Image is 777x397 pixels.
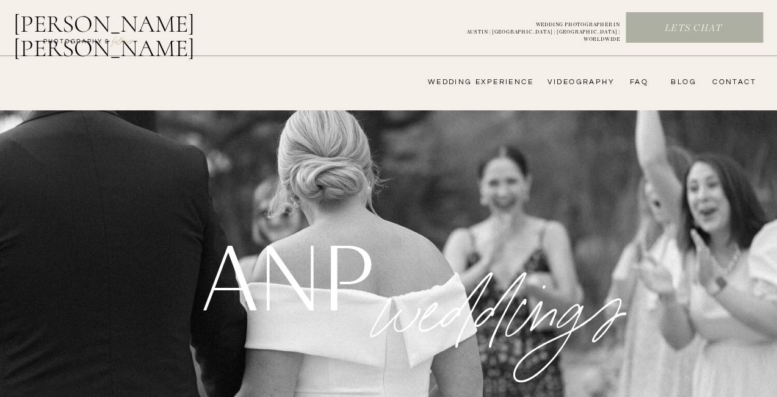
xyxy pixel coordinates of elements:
[709,77,756,87] a: CONTACT
[13,12,258,41] a: [PERSON_NAME] [PERSON_NAME]
[37,37,117,52] a: photography &
[354,210,658,300] p: WEDDINGS
[544,77,615,87] a: videography
[411,77,533,87] a: wedding experience
[626,22,761,35] a: Lets chat
[447,21,620,35] a: WEDDING PHOTOGRAPHER INAUSTIN | [GEOGRAPHIC_DATA] | [GEOGRAPHIC_DATA] | WORLDWIDE
[100,33,145,48] a: FILMs
[624,77,648,87] a: FAQ
[202,229,368,318] h1: anp
[667,77,696,87] a: bLog
[447,21,620,35] p: WEDDING PHOTOGRAPHER IN AUSTIN | [GEOGRAPHIC_DATA] | [GEOGRAPHIC_DATA] | WORLDWIDE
